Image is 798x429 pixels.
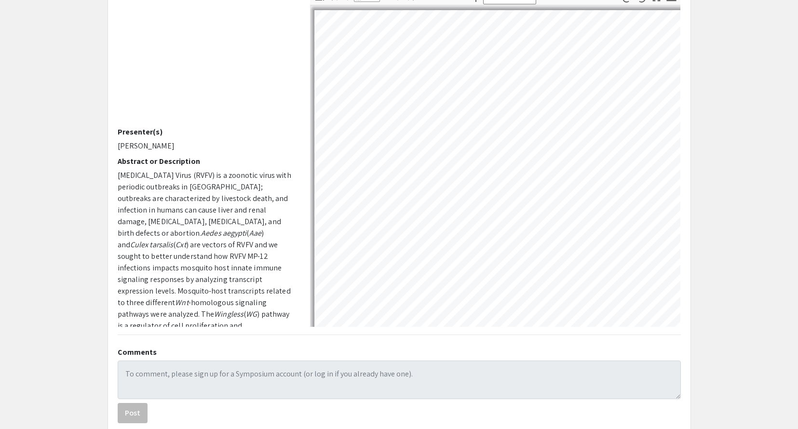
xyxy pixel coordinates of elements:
em: Cxt [176,240,186,250]
em: WG [246,309,257,319]
em: Aae [249,228,261,238]
em: Aedes [201,228,221,238]
em: Wingless [214,309,243,319]
em: Culex tarsalis [130,240,173,250]
h2: Presenter(s) [118,127,296,136]
em: aegypti [223,228,247,238]
button: Post [118,403,148,423]
h2: Abstract or Description [118,157,296,166]
h2: Comments [118,348,681,357]
iframe: CHRISTIAN CURC 2023 [118,2,296,127]
iframe: Chat [7,386,41,422]
em: Wnt [175,297,188,308]
p: [PERSON_NAME] [118,140,296,152]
